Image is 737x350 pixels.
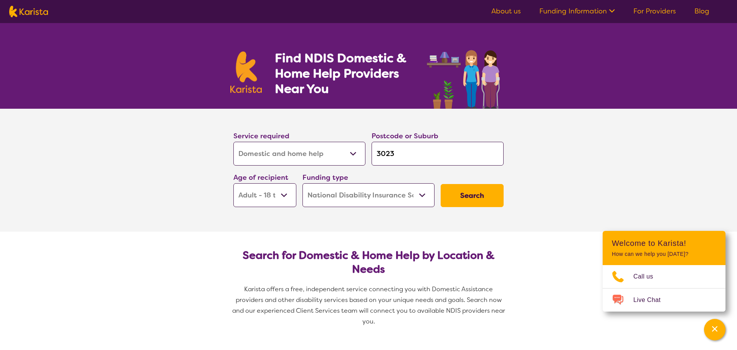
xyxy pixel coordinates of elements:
h2: Search for Domestic & Home Help by Location & Needs [240,249,497,276]
button: Channel Menu [704,319,725,340]
a: About us [491,7,521,16]
img: Karista logo [230,51,262,93]
img: domestic-help [425,41,507,109]
label: Postcode or Suburb [372,131,438,141]
label: Age of recipient [233,173,288,182]
span: Karista offers a free, independent service connecting you with Domestic Assistance providers and ... [232,285,507,325]
div: Channel Menu [603,231,725,312]
span: Call us [633,271,663,282]
a: For Providers [633,7,676,16]
h2: Welcome to Karista! [612,239,716,248]
input: Type [372,142,504,166]
ul: Choose channel [603,265,725,312]
a: Blog [694,7,709,16]
img: Karista logo [9,6,48,17]
p: How can we help you [DATE]? [612,251,716,257]
label: Funding type [302,173,348,182]
button: Search [441,184,504,207]
a: Funding Information [539,7,615,16]
h1: Find NDIS Domestic & Home Help Providers Near You [275,50,417,96]
label: Service required [233,131,289,141]
span: Live Chat [633,294,670,306]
